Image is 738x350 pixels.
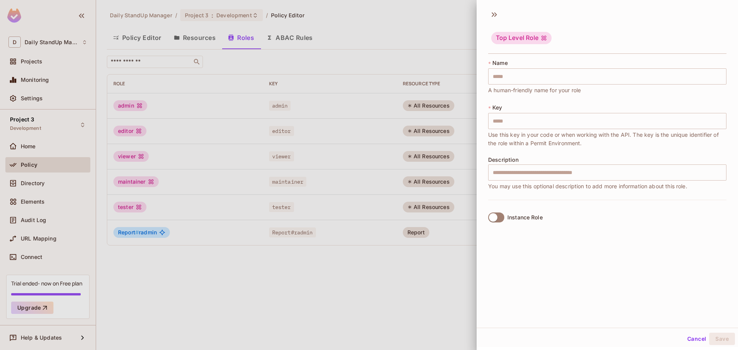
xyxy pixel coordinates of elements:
[491,32,552,44] div: Top Level Role
[492,60,508,66] span: Name
[709,333,735,345] button: Save
[488,131,726,148] span: Use this key in your code or when working with the API. The key is the unique identifier of the r...
[492,105,502,111] span: Key
[488,157,519,163] span: Description
[488,182,687,191] span: You may use this optional description to add more information about this role.
[488,86,581,95] span: A human-friendly name for your role
[684,333,709,345] button: Cancel
[507,214,543,221] div: Instance Role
